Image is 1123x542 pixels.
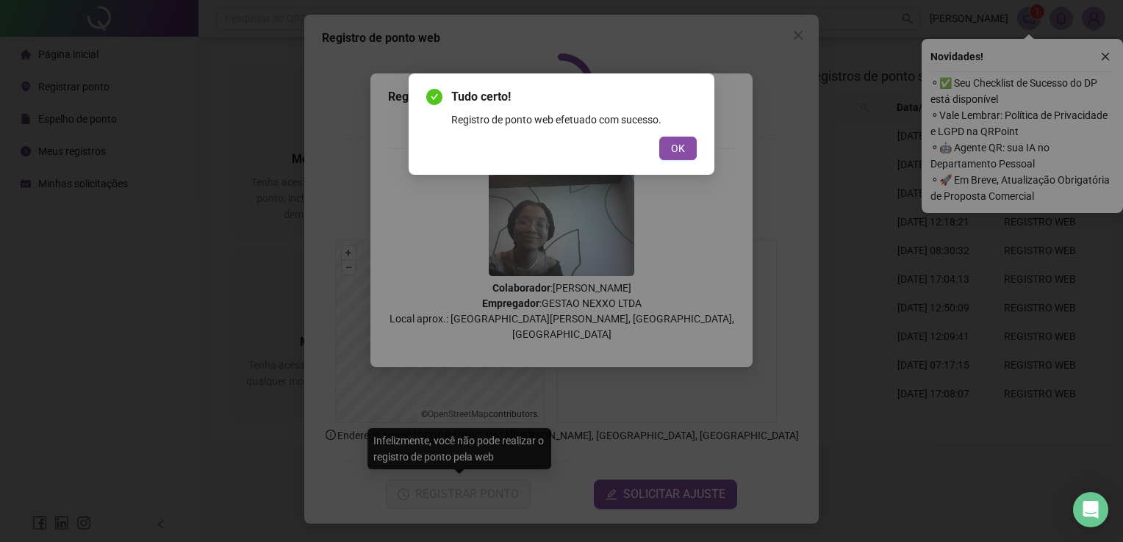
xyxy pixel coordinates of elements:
[659,137,697,160] button: OK
[451,112,697,128] div: Registro de ponto web efetuado com sucesso.
[426,89,442,105] span: check-circle
[671,140,685,156] span: OK
[451,88,697,106] span: Tudo certo!
[1073,492,1108,527] div: Open Intercom Messenger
